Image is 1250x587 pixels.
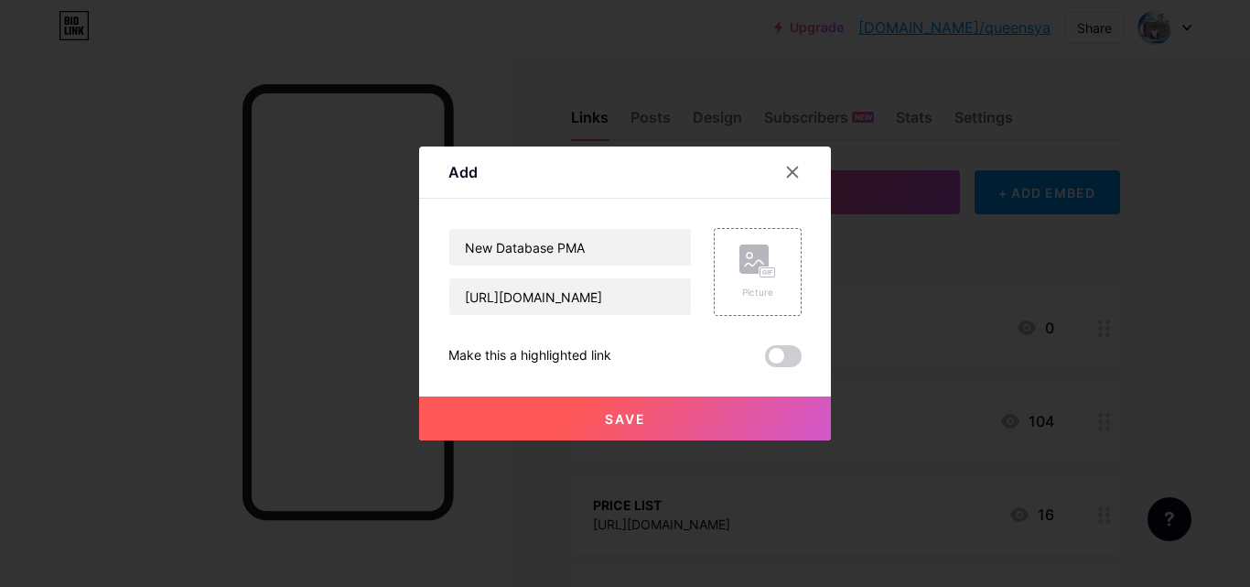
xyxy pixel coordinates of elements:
div: Picture [739,286,776,299]
div: Add [448,161,478,183]
input: Title [449,229,691,266]
input: URL [449,278,691,315]
button: Save [419,397,831,440]
span: Save [605,411,646,427]
div: Make this a highlighted link [448,345,611,367]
